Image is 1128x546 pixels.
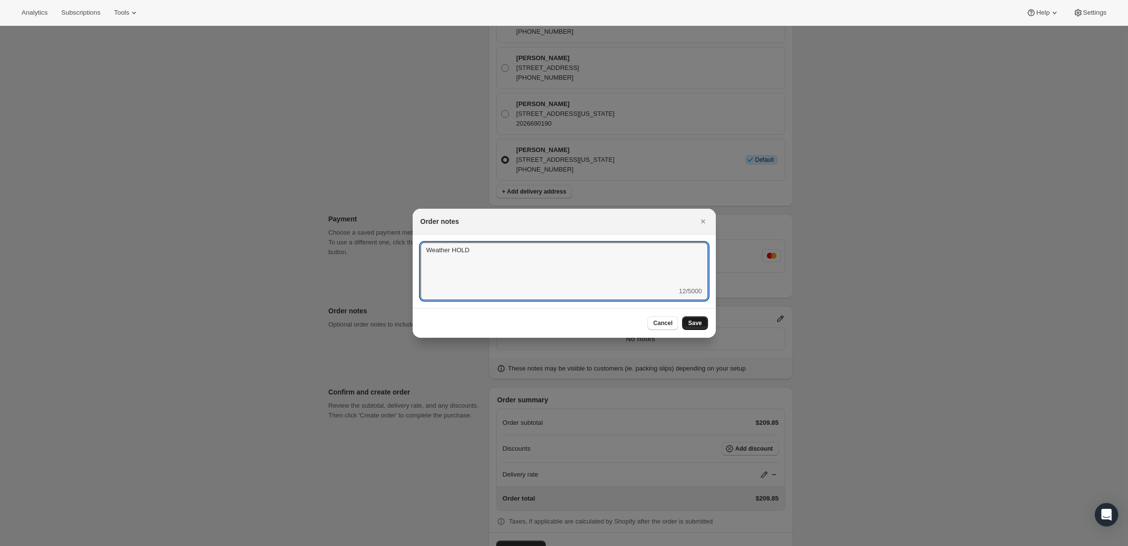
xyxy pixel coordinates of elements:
[653,319,672,327] span: Cancel
[114,9,129,17] span: Tools
[22,9,47,17] span: Analytics
[682,316,708,330] button: Save
[688,319,702,327] span: Save
[1020,6,1065,20] button: Help
[647,316,678,330] button: Cancel
[1083,9,1106,17] span: Settings
[420,242,708,286] textarea: Weather HOLD
[108,6,145,20] button: Tools
[61,9,100,17] span: Subscriptions
[1036,9,1049,17] span: Help
[1067,6,1112,20] button: Settings
[1095,503,1118,526] div: Open Intercom Messenger
[16,6,53,20] button: Analytics
[55,6,106,20] button: Subscriptions
[420,217,459,226] h2: Order notes
[696,215,710,228] button: Close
